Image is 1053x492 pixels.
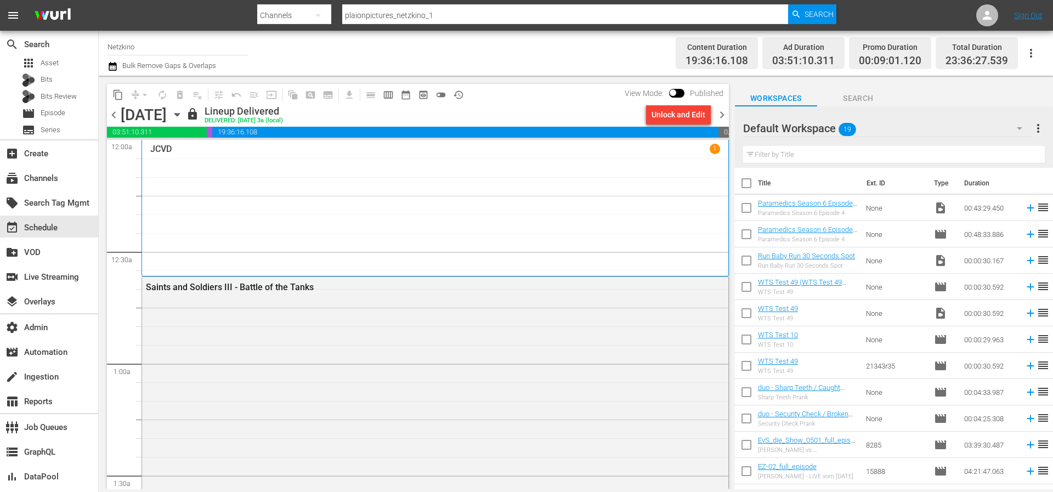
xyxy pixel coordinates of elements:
svg: Add to Schedule [1024,255,1037,267]
svg: Add to Schedule [1024,333,1037,346]
img: ans4CAIJ8jUAAAAAAAAAAAAAAAAAAAAAAAAgQb4GAAAAAAAAAAAAAAAAAAAAAAAAJMjXAAAAAAAAAAAAAAAAAAAAAAAAgAT5G... [26,3,79,29]
span: Schedule [5,221,19,234]
span: Episode [934,465,947,478]
span: more_vert [1032,122,1045,135]
span: Revert to Primary Episode [228,86,245,104]
button: Search [788,4,836,24]
td: 00:00:30.592 [960,353,1020,379]
div: Lineup Delivered [205,105,283,117]
div: Paramedics Season 6 Episode 4 [758,210,857,217]
span: 19:36:16.108 [212,127,719,138]
div: Total Duration [946,39,1008,55]
a: WTS Test 49 (WTS Test 49 (00:00:00)) [758,278,846,295]
span: Series [22,123,35,137]
span: Series [41,125,60,135]
span: Customize Events [206,84,228,105]
span: reorder [1037,464,1050,477]
span: Toggle to switch from Published to Draft view. [669,89,677,97]
div: WTS Test 10 [758,341,798,348]
span: Bits [41,74,53,85]
svg: Add to Schedule [1024,360,1037,372]
th: Ext. ID [860,168,927,199]
a: WTS Test 10 [758,331,798,339]
a: WTS Test 49 [758,357,798,365]
div: WTS Test 49 [758,367,798,375]
td: None [862,274,930,300]
span: Episode [934,412,947,425]
span: Select an event to delete [171,86,189,104]
span: Clear Lineup [189,86,206,104]
svg: Add to Schedule [1024,202,1037,214]
svg: Add to Schedule [1024,386,1037,398]
span: reorder [1037,280,1050,293]
div: Bits Review [22,90,35,103]
span: Episode [934,438,947,451]
span: Video [934,201,947,214]
span: 03:51:10.311 [772,55,835,67]
td: 00:43:29.450 [960,195,1020,221]
div: Security Check Prank [758,420,857,427]
span: reorder [1037,359,1050,372]
td: None [862,195,930,221]
a: duo - Security Check / Broken Statue [758,410,853,426]
span: VOD [5,246,19,259]
td: 00:00:30.592 [960,274,1020,300]
span: Asset [22,56,35,70]
span: reorder [1037,253,1050,267]
a: Paramedics Season 6 Episode 4 - Nine Now [758,225,857,242]
span: Create [5,147,19,160]
td: 15888 [862,458,930,484]
span: Remove Gaps & Overlaps [127,86,154,104]
span: Episode [22,107,35,120]
svg: Add to Schedule [1024,465,1037,477]
div: [PERSON_NAME] - LIVE vom [DATE] [758,473,853,480]
span: Search [805,4,834,24]
span: Channels [5,172,19,185]
td: 00:04:25.308 [960,405,1020,432]
span: Search [817,92,899,105]
span: 00:09:01.120 [207,127,212,138]
span: 03:51:10.311 [107,127,207,138]
div: Default Workspace [743,113,1033,144]
span: View Mode: [619,89,669,98]
td: None [862,405,930,432]
svg: Add to Schedule [1024,307,1037,319]
span: View Backup [415,86,432,104]
span: chevron_left [107,108,121,122]
td: 00:04:33.987 [960,379,1020,405]
a: duo - Sharp Teeth / Caught Cheating [758,383,845,400]
span: reorder [1037,438,1050,451]
span: toggle_off [435,89,446,100]
div: Unlock and Edit [652,105,705,125]
th: Type [927,168,958,199]
div: Saints and Soldiers III - Battle of the Tanks [146,282,665,292]
div: WTS Test 49 [758,289,857,296]
td: 04:21:47.063 [960,458,1020,484]
th: Title [758,168,860,199]
a: WTS Test 49 [758,304,798,313]
span: Video [934,254,947,267]
span: reorder [1037,306,1050,319]
td: 03:39:30.487 [960,432,1020,458]
th: Duration [958,168,1023,199]
div: WTS Test 49 [758,315,798,322]
div: Run Baby Run 30 Seconds Spot [758,262,855,269]
span: Month Calendar View [397,86,415,104]
span: Search Tag Mgmt [5,196,19,210]
a: Sign Out [1014,11,1043,20]
span: Episode [934,333,947,346]
span: Overlays [5,295,19,308]
span: Search [5,38,19,51]
td: None [862,379,930,405]
span: Download as CSV [337,84,358,105]
td: None [862,326,930,353]
span: Create Series Block [319,86,337,104]
span: content_copy [112,89,123,100]
svg: Add to Schedule [1024,281,1037,293]
div: [PERSON_NAME] vs. [PERSON_NAME] - Die Liveshow [758,446,857,454]
a: Run Baby Run 30 Seconds Spot [758,252,855,260]
span: Create Search Block [302,86,319,104]
span: Fill episodes with ad slates [245,86,263,104]
span: 23:36:27.539 [946,55,1008,67]
div: Bits [22,73,35,87]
